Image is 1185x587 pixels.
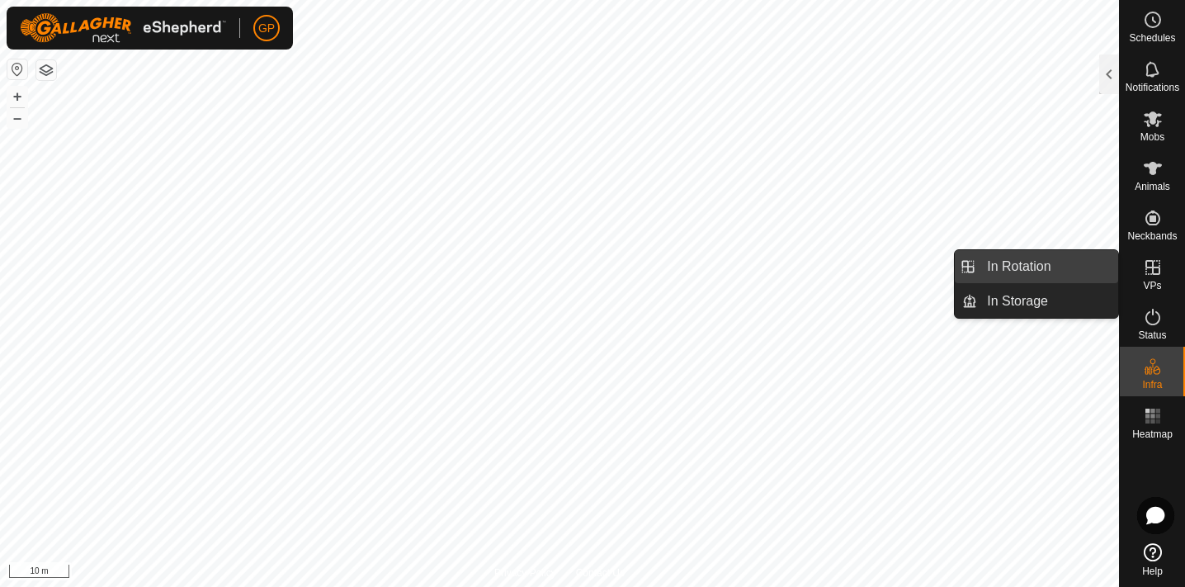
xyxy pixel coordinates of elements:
button: – [7,108,27,128]
a: In Rotation [977,250,1118,283]
span: Status [1138,330,1166,340]
span: Schedules [1129,33,1175,43]
span: GP [258,20,275,37]
li: In Storage [955,285,1118,318]
button: Map Layers [36,60,56,80]
button: + [7,87,27,107]
span: In Storage [987,291,1048,311]
img: Gallagher Logo [20,13,226,43]
span: Animals [1135,182,1170,192]
span: Neckbands [1127,231,1177,241]
span: Notifications [1126,83,1179,92]
span: In Rotation [987,257,1050,277]
a: Help [1120,537,1185,583]
a: Privacy Policy [494,566,556,580]
span: Mobs [1140,132,1164,142]
li: In Rotation [955,250,1118,283]
span: Help [1142,566,1163,576]
span: Heatmap [1132,429,1173,439]
a: In Storage [977,285,1118,318]
span: Infra [1142,380,1162,390]
span: VPs [1143,281,1161,291]
a: Contact Us [576,566,625,580]
button: Reset Map [7,59,27,79]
